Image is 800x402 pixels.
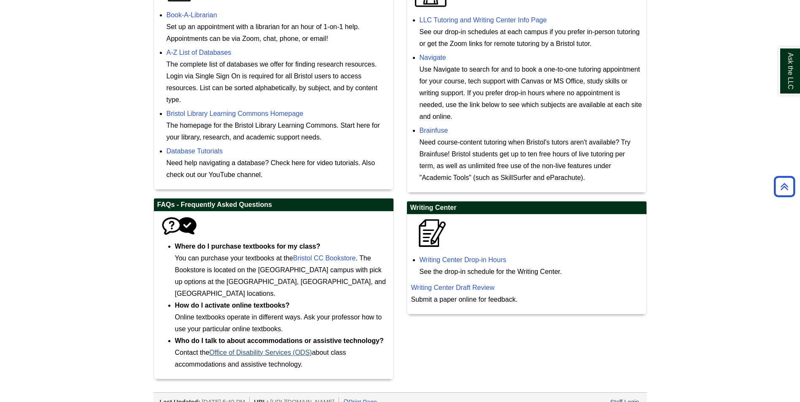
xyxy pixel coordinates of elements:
[175,243,386,297] span: You can purchase your textbooks at the . The Bookstore is located on the [GEOGRAPHIC_DATA] campus...
[167,147,223,155] a: Database Tutorials
[420,54,446,61] a: Navigate
[175,337,384,344] strong: Who do I talk to about accommodations or assistive technology?
[407,201,646,214] h2: Writing Center
[167,120,389,143] div: The homepage for the Bristol Library Learning Commons. Start here for your library, research, and...
[420,64,642,123] div: Use Navigate to search for and to book a one-to-one tutoring appointment for your course, tech su...
[167,21,389,45] div: Set up an appointment with a librarian for an hour of 1-on-1 help. Appointments can be via Zoom, ...
[293,255,356,262] a: Bristol CC Bookstore
[175,302,290,309] strong: How do I activate online textbooks?
[154,198,393,212] h2: FAQs - Frequently Asked Questions
[420,137,642,184] div: Need course-content tutoring when Bristol's tutors aren't available? Try Brainfuse! Bristol stude...
[209,349,312,356] a: Office of Disability Services (ODS)
[167,49,232,56] a: A-Z List of Databases
[420,26,642,50] div: See our drop-in schedules at each campus if you prefer in-person tutoring or get the Zoom links f...
[167,11,217,19] a: Book-A-Librarian
[167,110,304,117] a: Bristol Library Learning Commons Homepage
[411,284,495,291] a: Writing Center Draft Review
[420,256,506,263] a: Writing Center Drop-in Hours
[771,181,798,192] a: Back to Top
[167,59,389,106] div: The complete list of databases we offer for finding research resources. Login via Single Sign On ...
[420,266,642,278] div: See the drop-in schedule for the Writing Center.
[175,337,384,368] span: Contact the about class accommodations and assistive technology.
[420,127,448,134] a: Brainfuse
[167,157,389,181] div: Need help navigating a database? Check here for video tutorials. Also check out our YouTube channel.
[175,243,321,250] strong: Where do I purchase textbooks for my class?
[175,302,382,332] span: Online textbooks operate in different ways. Ask your professor how to use your particular online ...
[420,16,547,24] a: LLC Tutoring and Writing Center Info Page
[411,282,642,306] p: Submit a paper online for feedback.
